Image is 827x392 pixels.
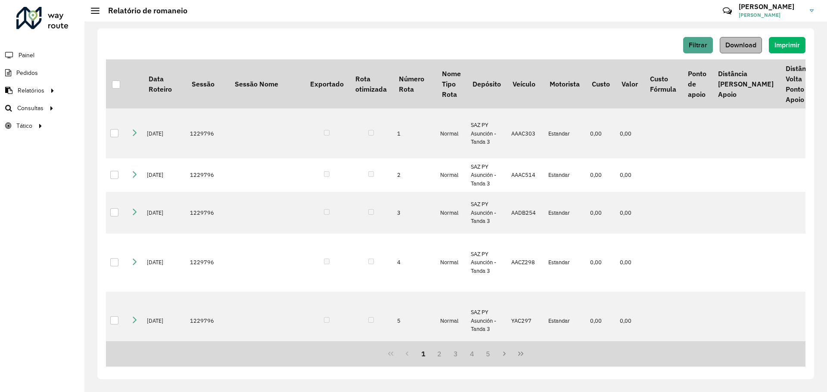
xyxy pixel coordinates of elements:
td: Normal [436,192,466,234]
button: 4 [464,346,480,362]
th: Veículo [507,59,544,108]
td: 0,00 [616,292,644,350]
td: Estandar [544,234,586,292]
td: 2 [393,158,436,192]
td: SAZ PY Asunción - Tanda 3 [466,234,507,292]
td: 1 [393,108,436,158]
td: 0,00 [586,192,616,234]
td: AAAC303 [507,108,544,158]
td: 0,00 [616,192,644,234]
th: Custo Fórmula [644,59,682,108]
td: [DATE] [143,108,186,158]
button: Imprimir [769,37,805,53]
span: Relatórios [18,86,44,95]
td: Estandar [544,108,586,158]
span: Tático [16,121,32,130]
td: AADB254 [507,192,544,234]
button: 2 [431,346,448,362]
td: 0,00 [586,108,616,158]
th: Rota otimizada [349,59,392,108]
td: Normal [436,108,466,158]
td: Estandar [544,192,586,234]
td: Estandar [544,292,586,350]
td: Normal [436,234,466,292]
td: 1229796 [186,292,229,350]
th: Data Roteiro [143,59,186,108]
td: 0,00 [586,292,616,350]
td: AACZ298 [507,234,544,292]
td: 5 [393,292,436,350]
button: 1 [415,346,432,362]
span: [PERSON_NAME] [739,11,803,19]
h3: [PERSON_NAME] [739,3,803,11]
th: Motorista [544,59,586,108]
td: SAZ PY Asunción - Tanda 3 [466,192,507,234]
td: 1229796 [186,192,229,234]
span: Pedidos [16,68,38,77]
td: SAZ PY Asunción - Tanda 3 [466,158,507,192]
th: Ponto de apoio [682,59,712,108]
button: Next Page [496,346,513,362]
a: Contato Rápido [718,2,737,20]
td: AAAC514 [507,158,544,192]
th: Exportado [304,59,349,108]
button: Download [720,37,762,53]
button: 3 [448,346,464,362]
td: 0,00 [616,234,644,292]
td: 0,00 [586,158,616,192]
button: Last Page [513,346,529,362]
span: Painel [19,51,34,60]
td: [DATE] [143,234,186,292]
th: Valor [616,59,644,108]
td: 0,00 [616,158,644,192]
th: Custo [586,59,616,108]
td: YAC297 [507,292,544,350]
button: Filtrar [683,37,713,53]
span: Imprimir [774,41,800,49]
th: Número Rota [393,59,436,108]
td: 1229796 [186,108,229,158]
h2: Relatório de romaneio [99,6,187,15]
td: [DATE] [143,292,186,350]
button: 5 [480,346,497,362]
th: Nome Tipo Rota [436,59,466,108]
th: Distância Volta Ponto Apoio [780,59,821,108]
td: 0,00 [586,234,616,292]
td: Normal [436,158,466,192]
td: 0,00 [616,108,644,158]
th: Sessão [186,59,229,108]
td: 3 [393,192,436,234]
span: Filtrar [689,41,707,49]
td: Normal [436,292,466,350]
th: Distância [PERSON_NAME] Apoio [712,59,780,108]
td: [DATE] [143,192,186,234]
td: [DATE] [143,158,186,192]
span: Download [725,41,756,49]
td: SAZ PY Asunción - Tanda 3 [466,292,507,350]
td: 1229796 [186,234,229,292]
span: Consultas [17,104,44,113]
td: SAZ PY Asunción - Tanda 3 [466,108,507,158]
td: Estandar [544,158,586,192]
th: Sessão Nome [229,59,304,108]
td: 1229796 [186,158,229,192]
th: Depósito [466,59,507,108]
td: 4 [393,234,436,292]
